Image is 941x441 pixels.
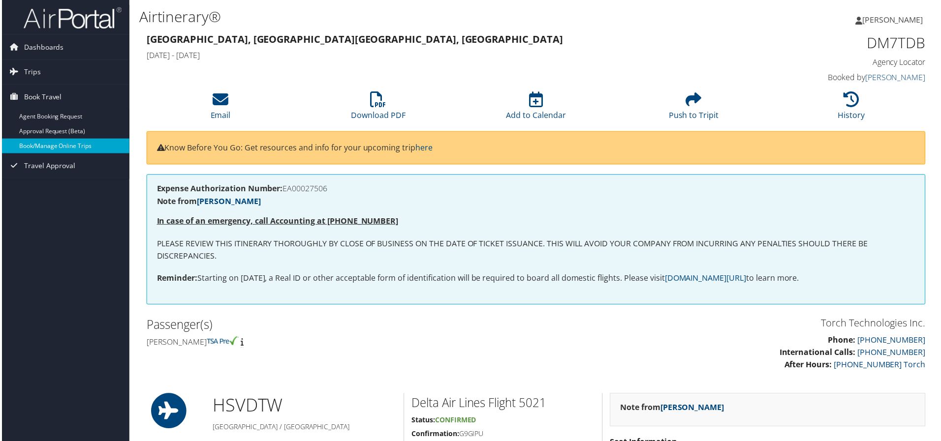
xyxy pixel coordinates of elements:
h1: HSV DTW [212,395,396,419]
h2: Delta Air Lines Flight 5021 [411,396,596,413]
strong: Reminder: [156,274,196,285]
strong: Phone: [830,336,857,347]
p: Starting on [DATE], a Real ID or other acceptable form of identification will be required to boar... [156,273,917,286]
strong: International Calls: [781,348,857,359]
strong: Status: [411,417,435,426]
a: [PERSON_NAME] [857,5,935,34]
p: Know Before You Go: Get resources and info for your upcoming trip [156,142,917,155]
span: Confirmed [435,417,476,426]
a: Add to Calendar [506,97,566,121]
a: Download PDF [351,97,406,121]
span: [PERSON_NAME] [864,14,925,25]
h1: DM7TDB [743,32,928,53]
img: airportal-logo.png [22,6,120,29]
span: Book Travel [22,85,60,110]
a: Push to Tripit [670,97,720,121]
strong: In case of an emergency, call Accounting at [PHONE_NUMBER] [156,216,398,227]
a: [PERSON_NAME] [867,72,928,83]
img: tsa-precheck.png [206,338,238,347]
span: Travel Approval [22,154,74,179]
h5: [GEOGRAPHIC_DATA] / [GEOGRAPHIC_DATA] [212,424,396,434]
a: here [415,143,433,153]
strong: After Hours: [786,361,834,372]
h4: [PERSON_NAME] [145,338,529,349]
h4: [DATE] - [DATE] [145,50,728,61]
a: [PHONE_NUMBER] [859,336,928,347]
h4: Agency Locator [743,57,928,68]
h1: Airtinerary® [138,6,669,27]
a: [PHONE_NUMBER] [859,348,928,359]
h2: Passenger(s) [145,318,529,334]
p: PLEASE REVIEW THIS ITINERARY THOROUGHLY BY CLOSE OF BUSINESS ON THE DATE OF TICKET ISSUANCE. THIS... [156,238,917,264]
a: [PERSON_NAME] [196,197,260,207]
a: [PHONE_NUMBER] Torch [836,361,928,372]
h3: Torch Technologies Inc. [544,318,928,331]
a: [PERSON_NAME] [661,404,725,414]
h4: EA00027506 [156,185,917,193]
strong: Note from [156,197,260,207]
strong: Confirmation: [411,431,459,440]
span: Trips [22,60,39,85]
a: History [840,97,867,121]
span: Dashboards [22,35,62,59]
a: Email [210,97,230,121]
h5: G9GIPU [411,431,596,441]
strong: Expense Authorization Number: [156,184,282,195]
a: [DOMAIN_NAME][URL] [666,274,748,285]
h4: Booked by [743,72,928,83]
strong: Note from [621,404,725,414]
strong: [GEOGRAPHIC_DATA], [GEOGRAPHIC_DATA] [GEOGRAPHIC_DATA], [GEOGRAPHIC_DATA] [145,32,564,46]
